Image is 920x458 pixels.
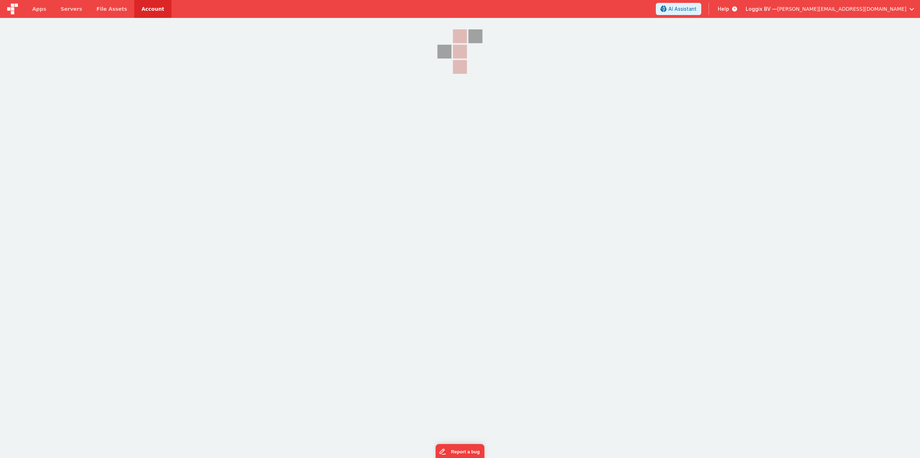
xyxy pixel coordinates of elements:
span: File Assets [97,5,127,13]
span: Apps [32,5,46,13]
button: AI Assistant [656,3,701,15]
span: Loggix BV — [746,5,777,13]
button: Loggix BV — [PERSON_NAME][EMAIL_ADDRESS][DOMAIN_NAME] [746,5,914,13]
span: [PERSON_NAME][EMAIL_ADDRESS][DOMAIN_NAME] [777,5,906,13]
span: AI Assistant [668,5,697,13]
span: Servers [60,5,82,13]
span: Help [718,5,729,13]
